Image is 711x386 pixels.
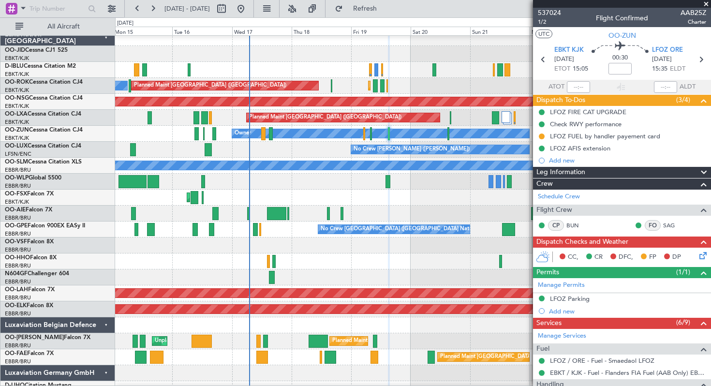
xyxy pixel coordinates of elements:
span: LFOZ ORE [652,45,683,55]
span: DP [672,252,681,262]
a: LFSN/ENC [5,150,31,158]
a: LFOZ / ORE - Fuel - Smaedaol LFOZ [550,356,654,365]
div: Wed 17 [232,27,292,35]
a: Schedule Crew [538,192,580,202]
span: OO-WLP [5,175,29,181]
div: Planned Maint [GEOGRAPHIC_DATA] ([GEOGRAPHIC_DATA] National) [332,334,507,348]
div: Check RWY performance [550,120,622,128]
span: OO-ZUN [5,127,29,133]
div: [DATE] [117,19,133,28]
span: CC, [568,252,578,262]
button: UTC [535,30,552,38]
span: OO-VSF [5,239,27,245]
a: D-IBLUCessna Citation M2 [5,63,76,69]
span: [DATE] [652,55,672,64]
span: OO-FAE [5,351,27,356]
a: EBBR/BRU [5,262,31,269]
input: Trip Number [30,1,85,16]
span: Dispatch To-Dos [536,95,585,106]
span: OO-JID [5,47,25,53]
a: OO-ROKCessna Citation CJ4 [5,79,83,85]
a: EBBR/BRU [5,310,31,317]
a: EBKT/KJK [5,103,29,110]
span: OO-NSG [5,95,29,101]
a: EBKT/KJK [5,134,29,142]
div: Planned Maint [GEOGRAPHIC_DATA] ([GEOGRAPHIC_DATA]) [134,78,286,93]
a: OO-AIEFalcon 7X [5,207,52,213]
span: (6/9) [676,317,690,327]
a: EBBR/BRU [5,230,31,238]
span: FP [649,252,656,262]
a: EBBR/BRU [5,358,31,365]
span: Crew [536,178,553,190]
span: OO-HHO [5,255,30,261]
a: EBBR/BRU [5,246,31,253]
span: 00:30 [612,53,628,63]
span: OO-FSX [5,191,27,197]
div: CP [548,220,564,231]
a: EBKT/KJK [5,119,29,126]
a: OO-LUXCessna Citation CJ4 [5,143,81,149]
div: Sun 21 [470,27,530,35]
a: EBKT/KJK [5,198,29,206]
span: Charter [681,18,706,26]
span: [DATE] [554,55,574,64]
a: OO-ELKFalcon 8X [5,303,53,309]
a: OO-VSFFalcon 8X [5,239,54,245]
span: OO-SLM [5,159,28,165]
div: LFOZ Parking [550,295,590,303]
span: All Aircraft [25,23,102,30]
div: LFOZ AFIS extension [550,144,610,152]
a: OO-FAEFalcon 7X [5,351,54,356]
a: Manage Services [538,331,586,341]
a: EBBR/BRU [5,166,31,174]
div: No Crew [PERSON_NAME] ([PERSON_NAME]) [354,142,470,157]
a: OO-HHOFalcon 8X [5,255,57,261]
a: SAG [663,221,685,230]
a: EBKT/KJK [5,55,29,62]
span: 15:05 [573,64,588,74]
a: Manage Permits [538,281,585,290]
a: EBKT/KJK [5,87,29,94]
span: OO-LXA [5,111,28,117]
span: ATOT [548,82,564,92]
span: Leg Information [536,167,585,178]
a: EBKT/KJK [5,71,29,78]
a: OO-WLPGlobal 5500 [5,175,61,181]
div: Mon 15 [113,27,172,35]
span: 537024 [538,8,561,18]
span: DFC, [619,252,633,262]
a: OO-LAHFalcon 7X [5,287,55,293]
span: OO-[PERSON_NAME] [5,335,64,341]
input: --:-- [567,81,590,93]
span: D-IBLU [5,63,24,69]
div: Add new [549,156,706,164]
a: EBBR/BRU [5,278,31,285]
span: OO-ZUN [608,30,636,41]
span: Refresh [345,5,385,12]
button: All Aircraft [11,19,105,34]
div: Thu 18 [292,27,351,35]
a: N604GFChallenger 604 [5,271,69,277]
div: Unplanned Maint [GEOGRAPHIC_DATA] ([GEOGRAPHIC_DATA] National) [155,334,337,348]
a: EBBR/BRU [5,294,31,301]
span: (1/1) [676,267,690,277]
span: ETOT [554,64,570,74]
span: Fuel [536,343,549,355]
a: EBBR/BRU [5,182,31,190]
div: No Crew [GEOGRAPHIC_DATA] ([GEOGRAPHIC_DATA] National) [321,222,483,237]
span: CR [594,252,603,262]
span: N604GF [5,271,28,277]
span: OO-LUX [5,143,28,149]
a: OO-JIDCessna CJ1 525 [5,47,68,53]
span: OO-ROK [5,79,29,85]
span: ELDT [670,64,685,74]
a: OO-NSGCessna Citation CJ4 [5,95,83,101]
a: OO-[PERSON_NAME]Falcon 7X [5,335,90,341]
span: EBKT KJK [554,45,584,55]
div: LFOZ FUEL by handler payement card [550,132,660,140]
span: OO-LAH [5,287,28,293]
span: OO-AIE [5,207,26,213]
span: [DATE] - [DATE] [164,4,210,13]
a: OO-FSXFalcon 7X [5,191,54,197]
